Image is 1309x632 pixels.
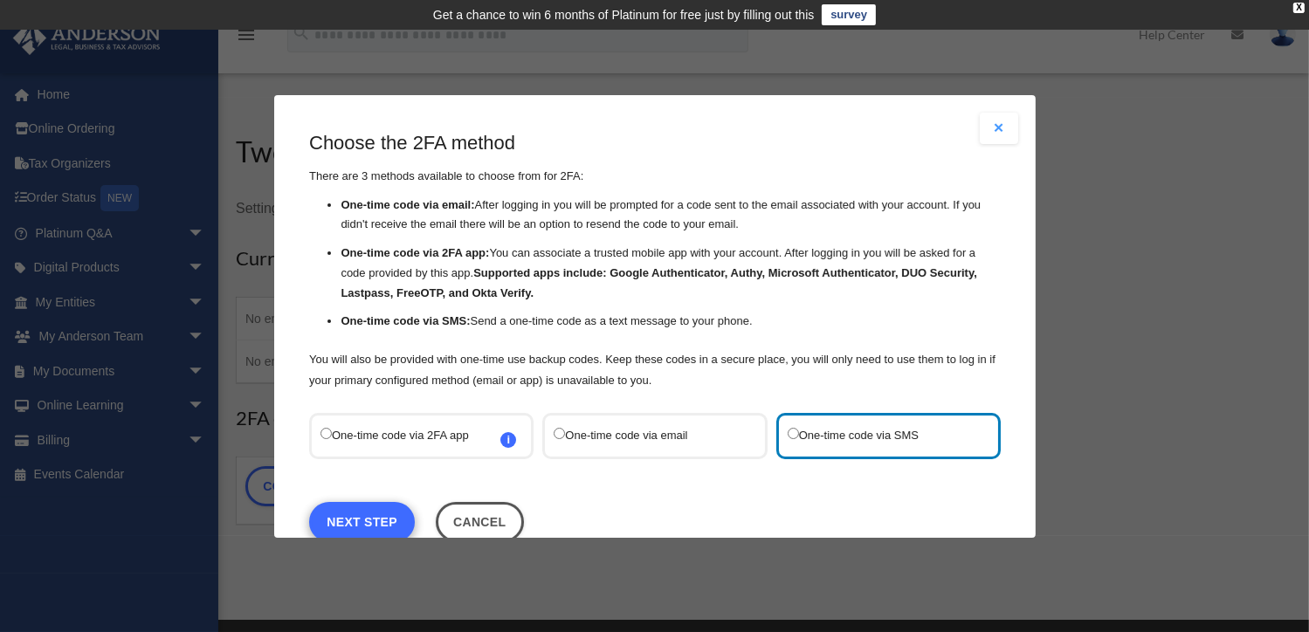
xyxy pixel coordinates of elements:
[341,244,1001,303] li: You can associate a trusted mobile app with your account. After logging in you will be asked for ...
[341,195,1001,235] li: After logging in you will be prompted for a code sent to the email associated with your account. ...
[309,348,1001,390] p: You will also be provided with one-time use backup codes. Keep these codes in a secure place, you...
[500,431,516,447] span: i
[341,265,976,299] strong: Supported apps include: Google Authenticator, Authy, Microsoft Authenticator, DUO Security, Lastp...
[320,423,505,447] label: One-time code via 2FA app
[980,113,1018,144] button: Close modal
[787,427,798,438] input: One-time code via SMS
[341,197,474,210] strong: One-time code via email:
[341,312,1001,332] li: Send a one-time code as a text message to your phone.
[309,501,415,541] a: Next Step
[554,427,565,438] input: One-time code via email
[435,501,523,541] button: Close this dialog window
[309,130,1001,391] div: There are 3 methods available to choose from for 2FA:
[787,423,971,447] label: One-time code via SMS
[320,427,332,438] input: One-time code via 2FA appi
[1293,3,1305,13] div: close
[433,4,815,25] div: Get a chance to win 6 months of Platinum for free just by filling out this
[341,314,470,327] strong: One-time code via SMS:
[554,423,738,447] label: One-time code via email
[341,246,489,259] strong: One-time code via 2FA app:
[309,130,1001,157] h3: Choose the 2FA method
[822,4,876,25] a: survey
